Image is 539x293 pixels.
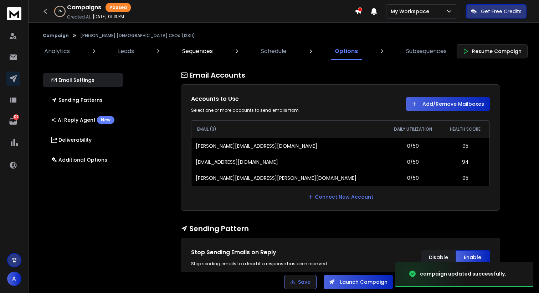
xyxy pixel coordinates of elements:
button: Launch Campaign [324,275,393,289]
p: My Workspace [391,8,432,15]
button: Enable [456,250,490,265]
img: logo [7,7,21,20]
p: Additional Options [51,156,107,163]
p: [PERSON_NAME] [DEMOGRAPHIC_DATA] CEOs (12311) [80,33,195,38]
p: 7 % [58,9,62,14]
h1: Sending Pattern [181,224,500,234]
a: Schedule [257,43,291,60]
button: Sending Patterns [43,93,123,107]
button: Campaign [43,33,69,38]
p: 105 [13,114,19,120]
th: HEALTH SCORE [441,121,489,138]
a: Sequences [178,43,217,60]
p: Deliverability [51,136,92,143]
div: Paused [106,3,131,12]
p: [EMAIL_ADDRESS][DOMAIN_NAME] [196,158,278,166]
p: Schedule [261,47,287,56]
p: Sequences [182,47,213,56]
button: Disable [421,250,456,265]
p: Sending Patterns [51,96,103,104]
p: Email Settings [51,77,94,84]
div: campaign updated successfully. [420,270,506,277]
button: Save [284,275,317,289]
p: AI Reply Agent [51,116,114,124]
p: Get Free Credits [481,8,522,15]
a: 105 [6,114,20,129]
td: 0/50 [385,170,441,186]
div: Stop sending emails to a lead if a response has been received [191,261,333,267]
button: A [7,272,21,286]
div: Select one or more accounts to send emails from [191,108,333,113]
button: Resume Campaign [457,44,528,58]
td: 95 [441,170,489,186]
p: Options [335,47,358,56]
a: Subsequences [402,43,451,60]
h1: Accounts to Use [191,95,333,103]
td: 0/50 [385,138,441,154]
td: 0/50 [385,154,441,170]
a: Connect New Account [308,193,373,200]
p: [DATE] 01:13 PM [93,14,124,20]
td: 95 [441,138,489,154]
button: AI Reply AgentNew [43,113,123,127]
a: Analytics [40,43,74,60]
h1: Stop Sending Emails on Reply [191,248,333,257]
th: EMAIL (3) [191,121,385,138]
button: Add/Remove Mailboxes [406,97,490,111]
h1: Email Accounts [181,70,500,80]
p: Leads [118,47,134,56]
h1: Campaigns [67,3,101,12]
th: DAILY UTILIZATION [385,121,441,138]
p: Analytics [44,47,70,56]
button: Deliverability [43,133,123,147]
td: 94 [441,154,489,170]
a: Leads [114,43,138,60]
p: [PERSON_NAME][EMAIL_ADDRESS][PERSON_NAME][DOMAIN_NAME] [196,174,356,182]
button: Email Settings [43,73,123,87]
p: Created At: [67,14,91,20]
div: New [97,116,114,124]
p: Subsequences [406,47,447,56]
p: [PERSON_NAME][EMAIL_ADDRESS][DOMAIN_NAME] [196,142,317,150]
a: Options [330,43,362,60]
button: Get Free Credits [466,4,527,19]
button: Additional Options [43,153,123,167]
